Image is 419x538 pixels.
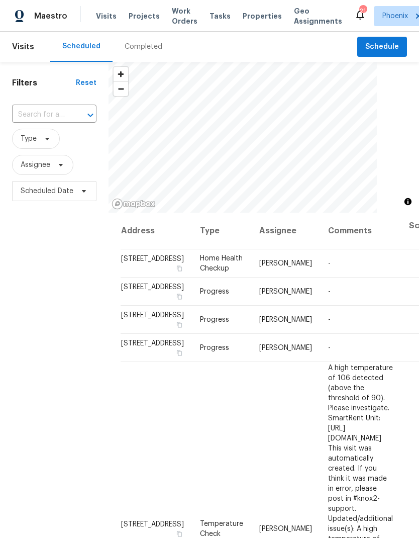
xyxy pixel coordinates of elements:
th: Type [192,213,251,249]
button: Open [83,108,97,122]
span: Tasks [209,13,231,20]
div: 21 [359,6,366,16]
span: Progress [200,344,229,351]
span: - [328,288,331,295]
button: Copy Address [175,529,184,538]
button: Toggle attribution [402,196,414,208]
span: - [328,316,331,323]
span: [PERSON_NAME] [259,288,312,295]
span: Progress [200,288,229,295]
button: Zoom out [114,81,128,96]
span: Work Orders [172,6,197,26]
canvas: Map [109,62,377,213]
span: [PERSON_NAME] [259,260,312,267]
span: Schedule [365,41,399,53]
span: Phoenix [382,11,408,21]
span: [PERSON_NAME] [259,316,312,323]
span: Visits [96,11,117,21]
button: Schedule [357,37,407,57]
span: [PERSON_NAME] [259,344,312,351]
span: Progress [200,316,229,323]
span: Geo Assignments [294,6,342,26]
span: Assignee [21,160,50,170]
button: Zoom in [114,67,128,81]
span: Projects [129,11,160,21]
span: Type [21,134,37,144]
span: Toggle attribution [405,196,411,207]
span: [STREET_ADDRESS] [121,312,184,319]
th: Assignee [251,213,320,249]
button: Copy Address [175,348,184,357]
th: Address [121,213,192,249]
span: [PERSON_NAME] [259,525,312,532]
span: [STREET_ADDRESS] [121,520,184,527]
input: Search for an address... [12,107,68,123]
span: Visits [12,36,34,58]
div: Reset [76,78,96,88]
th: Comments [320,213,401,249]
span: [STREET_ADDRESS] [121,340,184,347]
div: Completed [125,42,162,52]
div: Scheduled [62,41,100,51]
span: - [328,344,331,351]
span: Maestro [34,11,67,21]
a: Mapbox homepage [112,198,156,210]
span: Scheduled Date [21,186,73,196]
span: Temperature Check [200,520,243,537]
h1: Filters [12,78,76,88]
button: Copy Address [175,292,184,301]
span: Zoom out [114,82,128,96]
button: Copy Address [175,264,184,273]
span: Properties [243,11,282,21]
span: [STREET_ADDRESS] [121,284,184,291]
span: Home Health Checkup [200,255,243,272]
button: Copy Address [175,320,184,329]
span: - [328,260,331,267]
span: [STREET_ADDRESS] [121,255,184,262]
